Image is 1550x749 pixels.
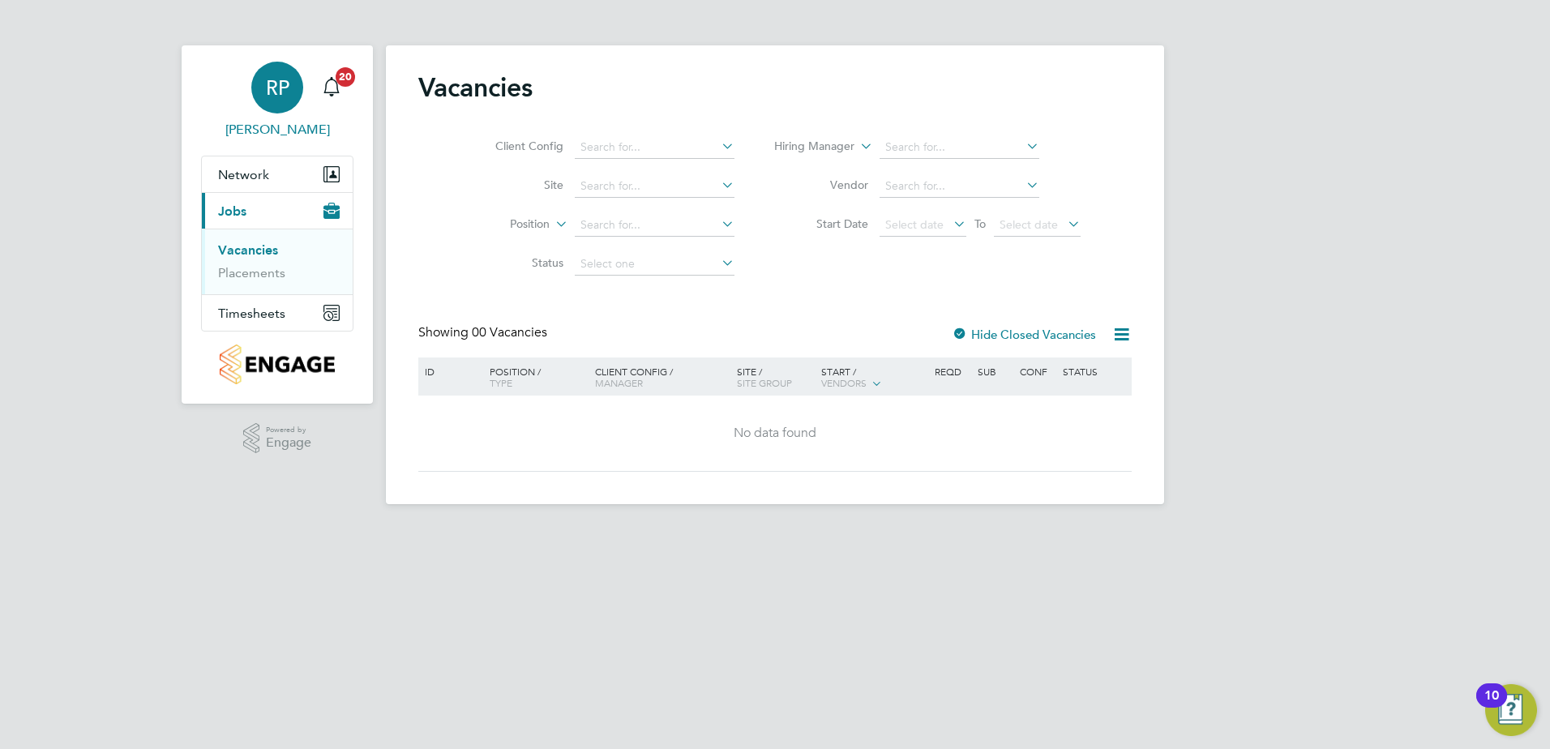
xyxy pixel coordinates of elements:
label: Position [456,216,550,233]
div: Position / [477,357,591,396]
div: Jobs [202,229,353,294]
div: Start / [817,357,931,398]
input: Search for... [880,175,1039,198]
span: Type [490,376,512,389]
span: Select date [1000,217,1058,232]
button: Timesheets [202,295,353,331]
span: RP [266,77,289,98]
a: Vacancies [218,242,278,258]
button: Network [202,156,353,192]
button: Open Resource Center, 10 new notifications [1485,684,1537,736]
span: Network [218,167,269,182]
div: 10 [1484,695,1499,717]
label: Vendor [775,178,868,192]
span: Timesheets [218,306,285,321]
label: Client Config [470,139,563,153]
span: Jobs [218,203,246,219]
div: Showing [418,324,550,341]
div: Client Config / [591,357,733,396]
label: Site [470,178,563,192]
div: Sub [974,357,1016,385]
div: Status [1059,357,1129,385]
input: Search for... [575,175,734,198]
input: Search for... [575,136,734,159]
span: Powered by [266,423,311,437]
div: Site / [733,357,818,396]
div: Conf [1016,357,1058,385]
h2: Vacancies [418,71,533,104]
a: Placements [218,265,285,280]
a: Powered byEngage [243,423,312,454]
div: ID [421,357,477,385]
a: Go to home page [201,345,353,384]
span: 00 Vacancies [472,324,547,340]
a: RP[PERSON_NAME] [201,62,353,139]
div: Reqd [931,357,973,385]
a: 20 [315,62,348,113]
input: Select one [575,253,734,276]
label: Start Date [775,216,868,231]
div: No data found [421,425,1129,442]
label: Hiring Manager [761,139,854,155]
img: countryside-properties-logo-retina.png [220,345,334,384]
label: Status [470,255,563,270]
span: Select date [885,217,944,232]
nav: Main navigation [182,45,373,404]
span: 20 [336,67,355,87]
span: Engage [266,436,311,450]
span: Robert Phelps [201,120,353,139]
span: Site Group [737,376,792,389]
input: Search for... [575,214,734,237]
button: Jobs [202,193,353,229]
span: Vendors [821,376,867,389]
label: Hide Closed Vacancies [952,327,1096,342]
input: Search for... [880,136,1039,159]
span: Manager [595,376,643,389]
span: To [970,213,991,234]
